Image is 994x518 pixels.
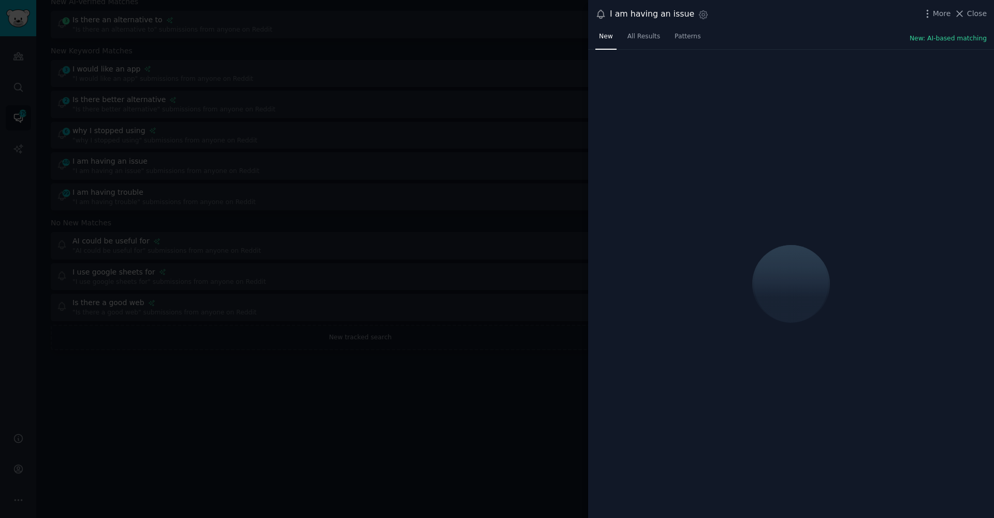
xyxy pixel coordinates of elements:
button: Close [954,8,987,19]
span: New [599,32,613,41]
a: New [595,28,617,50]
div: I am having an issue [610,8,694,21]
a: All Results [624,28,664,50]
button: New: AI-based matching [910,34,987,44]
span: More [933,8,951,19]
span: Patterns [675,32,700,41]
a: Patterns [671,28,704,50]
button: More [922,8,951,19]
span: All Results [627,32,660,41]
span: Close [967,8,987,19]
